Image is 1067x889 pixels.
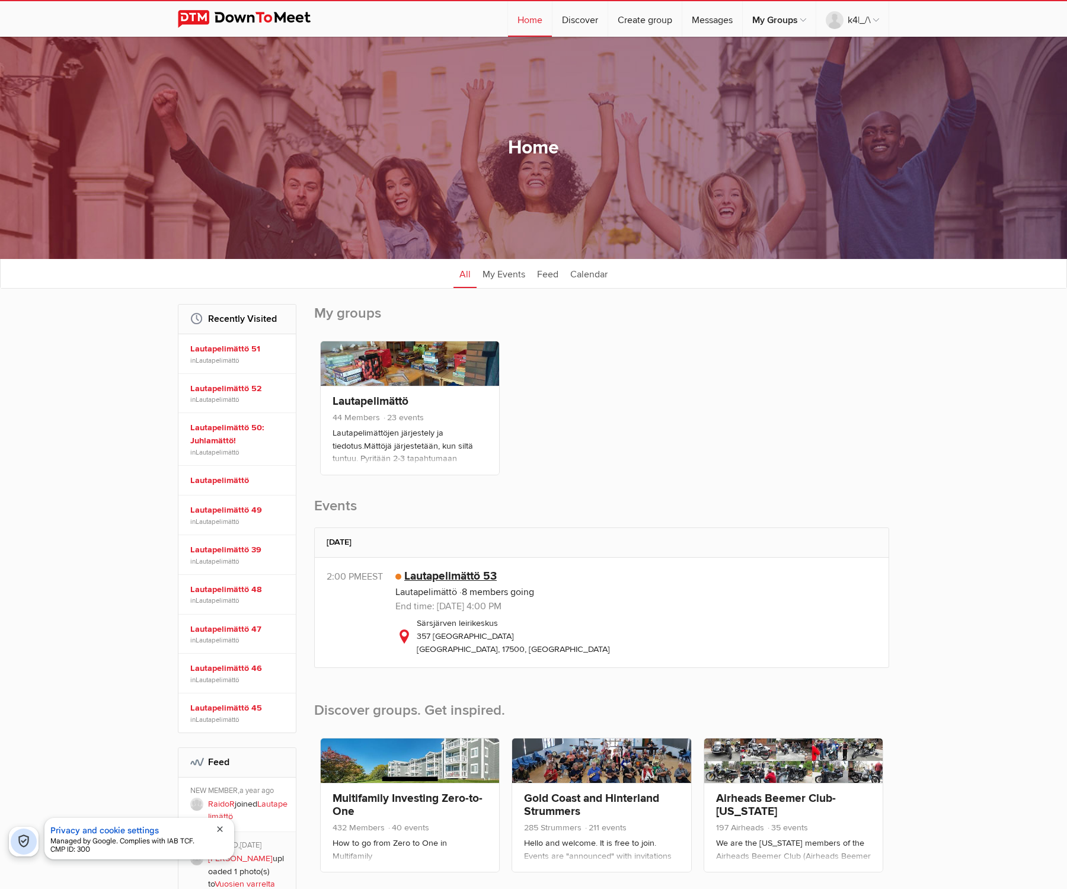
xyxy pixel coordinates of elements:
[327,570,395,584] div: 2:00 PM
[190,596,287,605] span: in
[196,395,239,404] a: Lautapelimättö
[395,586,457,598] a: Lautapelimättö
[453,258,477,288] a: All
[208,853,273,864] a: [PERSON_NAME]
[190,382,287,395] a: Lautapelimättö 52
[196,448,239,456] a: Lautapelimättö
[196,676,239,684] a: Lautapelimättö
[333,823,385,833] span: 432 Members
[190,715,287,724] span: in
[584,823,627,833] span: 211 events
[190,840,287,852] div: NEW UPLOAD,
[524,823,582,833] span: 285 Strummers
[327,528,877,557] h2: [DATE]
[459,586,534,598] span: 8 members going
[552,1,608,37] a: Discover
[743,1,816,37] a: My Groups
[196,596,239,605] a: Lautapelimättö
[190,675,287,685] span: in
[190,447,287,457] span: in
[190,517,287,526] span: in
[314,304,889,335] h2: My groups
[190,421,287,447] a: Lautapelimättö 50: Juhlamättö!
[608,1,682,37] a: Create group
[190,557,287,566] span: in
[239,786,274,795] span: a year ago
[190,474,287,487] a: Lautapelimättö
[477,258,531,288] a: My Events
[816,1,889,37] a: k4|_/\
[178,10,329,28] img: DownToMeet
[682,1,742,37] a: Messages
[362,571,383,583] span: Europe/Helsinki
[766,823,808,833] span: 35 events
[190,305,284,333] h2: Recently Visited
[190,583,287,596] a: Lautapelimättö 48
[208,799,235,809] a: RaidoR
[508,136,559,161] h1: Home
[314,497,889,527] h2: Events
[508,1,552,37] a: Home
[190,395,287,404] span: in
[395,600,501,612] span: End time: [DATE] 4:00 PM
[564,258,614,288] a: Calendar
[196,557,239,565] a: Lautapelimättö
[314,682,889,732] h2: Discover groups. Get inspired.
[190,343,287,356] a: Lautapelimättö 51
[196,636,239,644] a: Lautapelimättö
[387,823,429,833] span: 40 events
[190,748,284,776] h2: Feed
[196,517,239,526] a: Lautapelimättö
[395,617,877,655] div: Särsjärven leirikeskus 357 [GEOGRAPHIC_DATA] [GEOGRAPHIC_DATA], 17500, [GEOGRAPHIC_DATA]
[190,623,287,636] a: Lautapelimättö 47
[716,791,836,818] a: Airheads Beemer Club-[US_STATE]
[208,798,287,823] p: joined
[215,879,275,889] a: Vuosien varrelta
[196,356,239,364] a: Lautapelimättö
[404,569,497,583] a: Lautapelimättö 53
[190,786,287,798] div: NEW MEMBER,
[190,662,287,675] a: Lautapelimättö 46
[333,394,408,408] a: Lautapelimättö
[333,791,483,818] a: Multifamily Investing Zero-to-One
[333,412,380,423] span: 44 Members
[716,823,764,833] span: 197 Airheads
[333,427,487,486] p: Lautapelimättöjen järjestely ja tiedotus.Mättöjä järjestetään, kun siltä tuntuu. Pyritään 2-3 tap...
[524,791,659,818] a: Gold Coast and Hinterland Strummers
[190,702,287,715] a: Lautapelimättö 45
[190,635,287,645] span: in
[531,258,564,288] a: Feed
[190,504,287,517] a: Lautapelimättö 49
[190,543,287,557] a: Lautapelimättö 39
[382,412,424,423] span: 23 events
[196,715,239,724] a: Lautapelimättö
[190,356,287,365] span: in
[240,840,261,850] span: [DATE]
